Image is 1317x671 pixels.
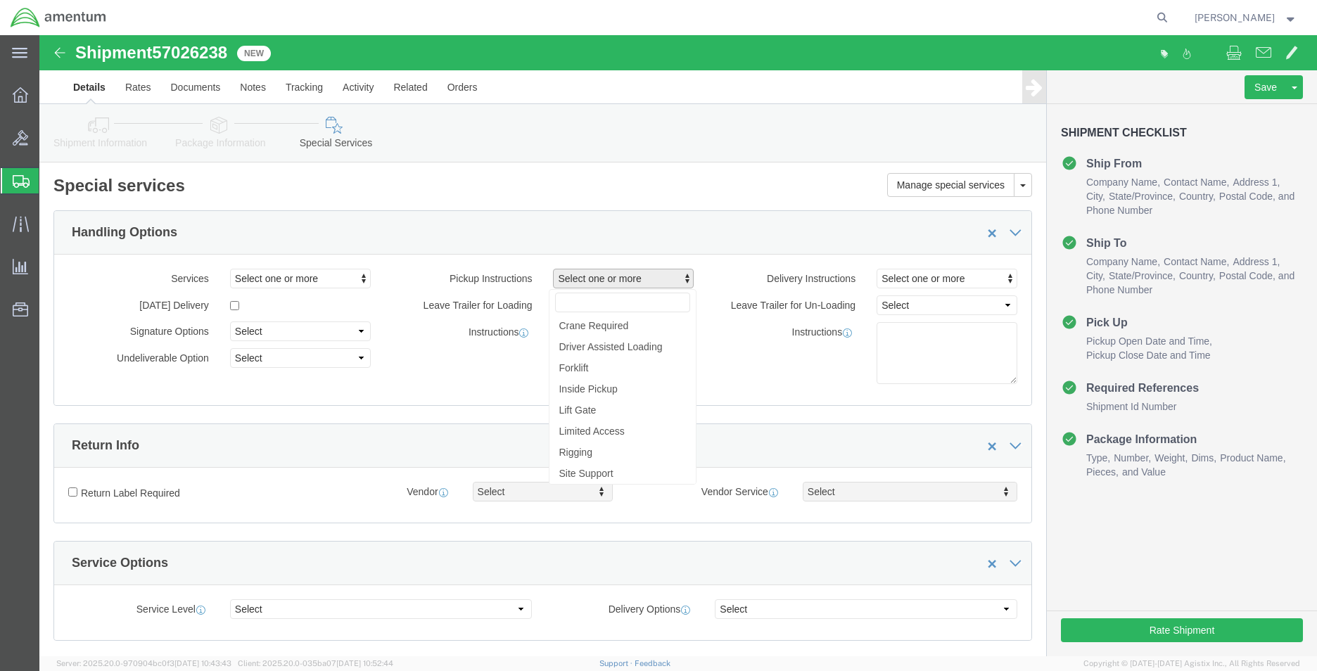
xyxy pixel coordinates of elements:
[1195,10,1275,25] span: Michael Mitchell
[39,35,1317,656] iframe: FS Legacy Container
[635,659,670,667] a: Feedback
[238,659,393,667] span: Client: 2025.20.0-035ba07
[1194,9,1298,26] button: [PERSON_NAME]
[599,659,635,667] a: Support
[10,7,107,28] img: logo
[1083,658,1300,670] span: Copyright © [DATE]-[DATE] Agistix Inc., All Rights Reserved
[336,659,393,667] span: [DATE] 10:52:44
[56,659,231,667] span: Server: 2025.20.0-970904bc0f3
[174,659,231,667] span: [DATE] 10:43:43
